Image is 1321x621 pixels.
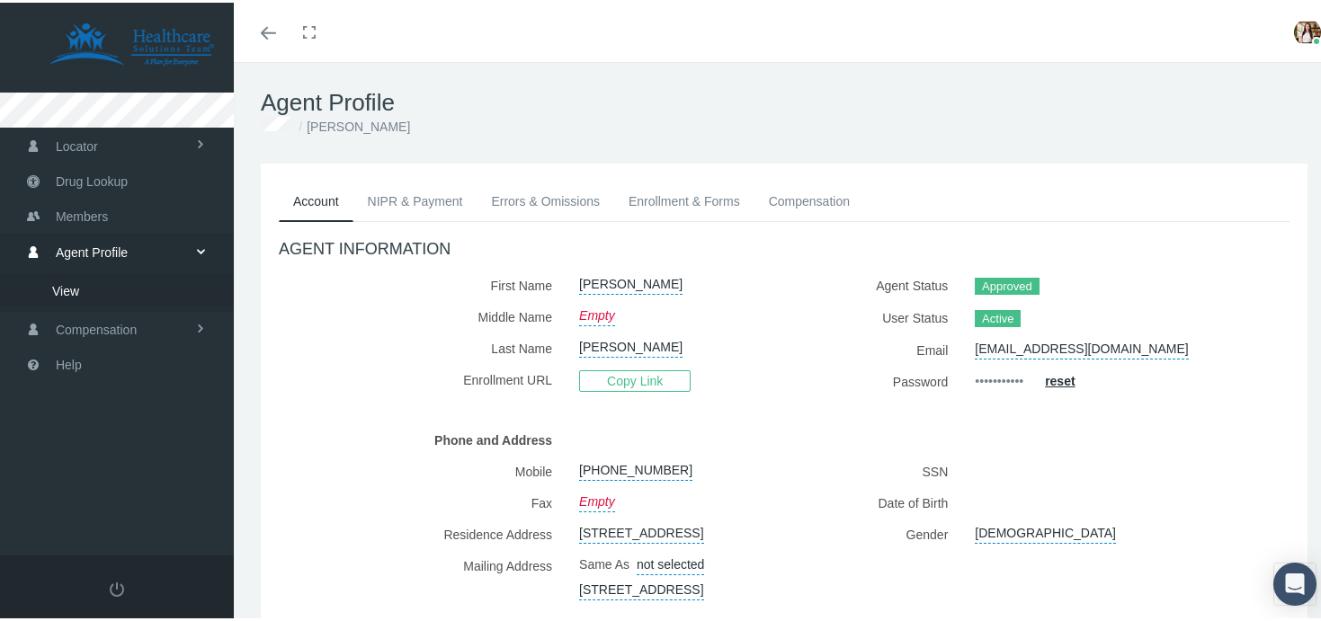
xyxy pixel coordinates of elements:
span: Approved [975,275,1039,293]
a: Errors & Omissions [477,179,614,218]
span: Active [975,307,1021,325]
a: [STREET_ADDRESS] [579,516,703,541]
label: Date of Birth [798,484,961,516]
span: Copy Link [579,368,691,389]
a: Empty [579,298,615,324]
label: Middle Name [279,298,566,330]
label: First Name [279,267,566,298]
label: Password [798,363,961,395]
span: Agent Profile [56,233,128,267]
label: Mailing Address [279,547,566,598]
a: Account [279,179,353,219]
label: Enrollment URL [279,361,566,395]
label: SSN [798,453,961,484]
label: Gender [798,516,961,547]
span: Same As [579,554,629,569]
a: reset [1045,371,1075,386]
span: Compensation [56,310,137,344]
label: Mobile [279,453,566,484]
a: ••••••••••• [975,363,1023,395]
label: Fax [279,484,566,516]
label: User Status [798,299,961,332]
a: [PERSON_NAME] [579,267,683,292]
h4: AGENT INFORMATION [279,237,1290,257]
label: Email [798,332,961,363]
a: [PERSON_NAME] [579,330,683,355]
a: [DEMOGRAPHIC_DATA] [975,516,1116,541]
a: Enrollment & Forms [614,179,754,218]
span: Members [56,197,108,231]
label: Agent Status [798,267,961,299]
span: Drug Lookup [56,162,128,196]
li: [PERSON_NAME] [294,114,410,134]
label: Residence Address [279,516,566,547]
a: NIPR & Payment [353,179,478,218]
span: Locator [56,127,98,161]
a: [STREET_ADDRESS] [579,572,703,598]
h1: Agent Profile [261,86,1308,114]
label: Phone and Address [279,421,566,453]
img: S_Profile_Picture_11571.png [1294,16,1321,43]
div: Open Intercom Messenger [1273,560,1317,603]
a: [EMAIL_ADDRESS][DOMAIN_NAME] [975,332,1188,357]
span: View [52,273,79,304]
a: Empty [579,484,615,510]
a: Compensation [754,179,864,218]
span: Help [56,345,82,379]
label: Last Name [279,330,566,361]
a: [PHONE_NUMBER] [579,453,692,478]
img: HEALTHCARE SOLUTIONS TEAM, LLC [23,20,239,65]
a: Copy Link [579,370,691,385]
a: not selected [637,547,705,572]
